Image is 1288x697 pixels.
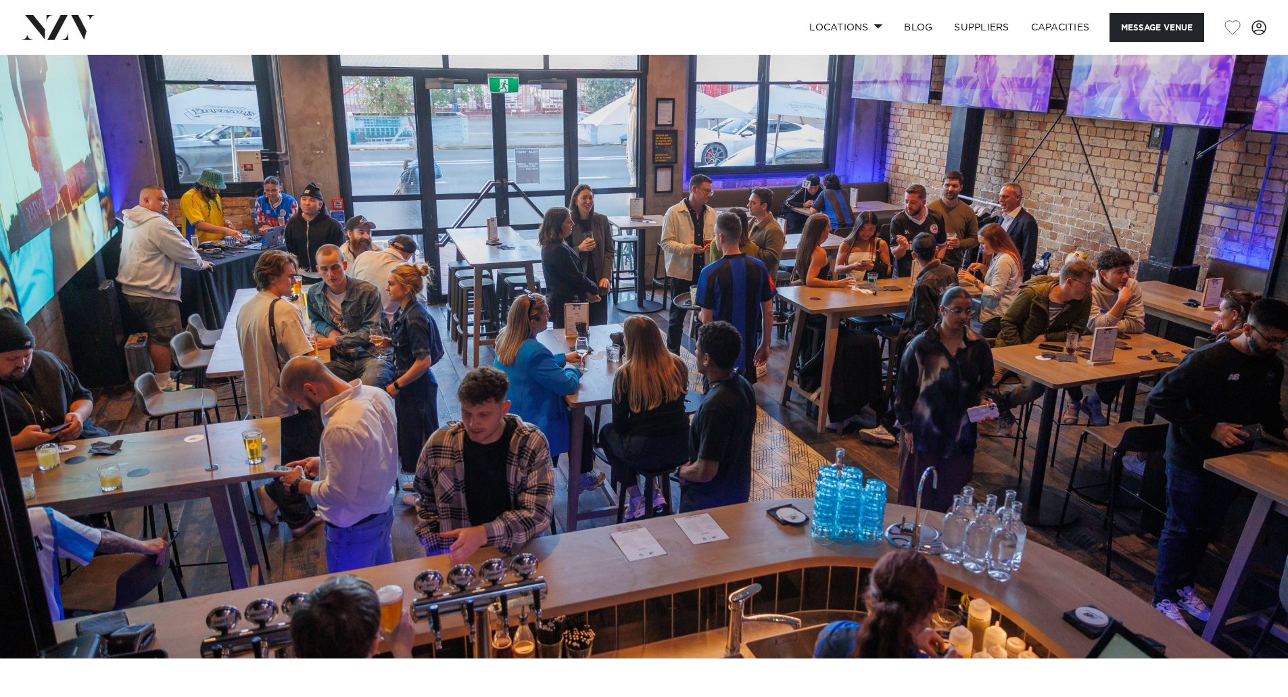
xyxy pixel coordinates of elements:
[798,13,893,42] a: Locations
[1020,13,1101,42] a: Capacities
[893,13,943,42] a: BLOG
[22,15,95,39] img: nzv-logo.png
[943,13,1020,42] a: SUPPLIERS
[1110,13,1204,42] button: Message Venue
